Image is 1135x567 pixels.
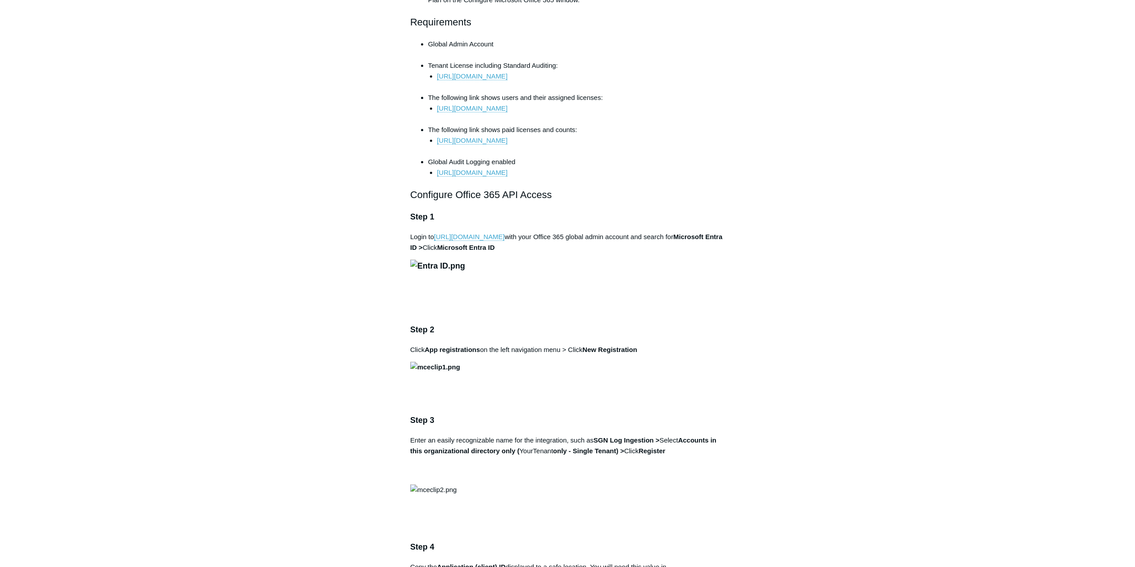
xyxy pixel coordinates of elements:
[410,435,725,478] p: Enter an easily recognizable name for the integration, such as Select YourTenant Click
[639,447,665,455] strong: Register
[410,436,717,455] strong: Accounts in this organizational directory only (
[582,346,637,353] strong: New Registration
[437,137,508,145] a: [URL][DOMAIN_NAME]
[553,447,624,455] strong: only - Single Tenant) >
[437,169,508,177] a: [URL][DOMAIN_NAME]
[410,233,722,251] strong: Microsoft Entra ID >
[410,362,460,372] img: mceclip1.png
[425,346,480,353] strong: App registrations
[428,124,725,157] li: The following link shows paid licenses and counts:
[428,60,725,92] li: Tenant License including Standard Auditing:
[594,436,660,444] strong: SGN Log Ingestion >
[437,244,495,251] strong: Microsoft Entra ID
[428,157,725,178] li: Global Audit Logging enabled
[434,233,504,241] a: [URL][DOMAIN_NAME]
[410,14,725,30] h2: Requirements
[428,92,725,124] li: The following link shows users and their assigned licenses:
[428,39,725,60] li: Global Admin Account
[410,541,725,554] h3: Step 4
[410,211,725,223] h3: Step 1
[410,344,725,355] p: Click on the left navigation menu > Click
[410,260,465,273] img: Entra ID.png
[437,104,508,112] a: [URL][DOMAIN_NAME]
[410,187,725,203] h2: Configure Office 365 API Access
[410,414,725,427] h3: Step 3
[437,72,508,80] a: [URL][DOMAIN_NAME]
[410,484,457,495] img: mceclip2.png
[410,323,725,336] h3: Step 2
[410,232,725,253] p: Login to with your Office 365 global admin account and search for Click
